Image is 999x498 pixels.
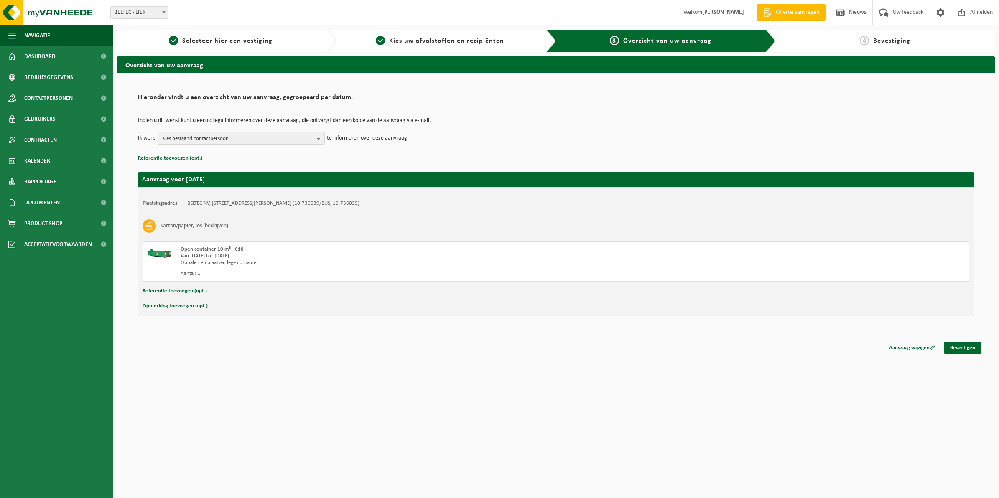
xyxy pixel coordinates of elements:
[111,7,168,18] span: BELTEC - LIER
[24,130,57,150] span: Contracten
[610,36,619,45] span: 3
[169,36,178,45] span: 1
[24,234,92,255] span: Acceptatievoorwaarden
[187,200,359,207] td: BELTEC NV, [STREET_ADDRESS][PERSON_NAME] (10-736039/BUS, 10-736039)
[181,253,229,259] strong: Van [DATE] tot [DATE]
[376,36,385,45] span: 2
[389,38,504,44] span: Kies uw afvalstoffen en recipiënten
[623,38,711,44] span: Overzicht van uw aanvraag
[24,150,50,171] span: Kalender
[24,171,56,192] span: Rapportage
[341,36,539,46] a: 2Kies uw afvalstoffen en recipiënten
[121,36,320,46] a: 1Selecteer hier een vestiging
[143,286,207,297] button: Referentie toevoegen (opt.)
[24,88,73,109] span: Contactpersonen
[138,132,155,145] p: Ik wens
[138,153,202,164] button: Referentie toevoegen (opt.)
[883,342,941,354] a: Aanvraag wijzigen
[24,192,60,213] span: Documenten
[110,6,168,19] span: BELTEC - LIER
[873,38,910,44] span: Bevestiging
[143,201,179,206] strong: Plaatsingsadres:
[117,56,995,73] h2: Overzicht van uw aanvraag
[143,301,208,312] button: Opmerking toevoegen (opt.)
[774,8,821,17] span: Offerte aanvragen
[24,213,62,234] span: Product Shop
[181,270,589,277] div: Aantal: 1
[182,38,273,44] span: Selecteer hier een vestiging
[944,342,981,354] a: Bevestigen
[160,219,228,233] h3: Karton/papier, los (bedrijven)
[24,25,50,46] span: Navigatie
[138,118,974,124] p: Indien u dit wenst kunt u een collega informeren over deze aanvraag, die ontvangt dan een kopie v...
[860,36,869,45] span: 4
[702,9,744,15] strong: [PERSON_NAME]
[162,132,313,145] span: Kies bestaand contactpersoon
[181,259,589,266] div: Ophalen en plaatsen lege container
[158,132,325,145] button: Kies bestaand contactpersoon
[24,109,56,130] span: Gebruikers
[147,246,172,259] img: HK-XC-10-GN-00.png
[24,67,73,88] span: Bedrijfsgegevens
[24,46,56,67] span: Dashboard
[181,246,244,252] span: Open container 10 m³ - C10
[142,176,205,183] strong: Aanvraag voor [DATE]
[138,94,974,105] h2: Hieronder vindt u een overzicht van uw aanvraag, gegroepeerd per datum.
[757,4,826,21] a: Offerte aanvragen
[327,132,409,145] p: te informeren over deze aanvraag.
